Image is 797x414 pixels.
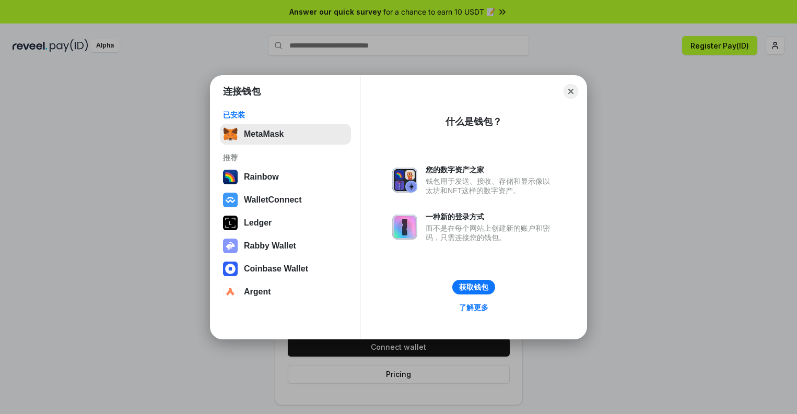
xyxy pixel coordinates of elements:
button: 获取钱包 [452,280,495,294]
button: Coinbase Wallet [220,258,351,279]
img: svg+xml,%3Csvg%20xmlns%3D%22http%3A%2F%2Fwww.w3.org%2F2000%2Fsvg%22%20fill%3D%22none%22%20viewBox... [223,239,238,253]
button: Argent [220,281,351,302]
div: 而不是在每个网站上创建新的账户和密码，只需连接您的钱包。 [426,223,555,242]
div: Coinbase Wallet [244,264,308,274]
div: 什么是钱包？ [446,115,502,128]
div: 推荐 [223,153,348,162]
div: 您的数字资产之家 [426,165,555,174]
img: svg+xml,%3Csvg%20xmlns%3D%22http%3A%2F%2Fwww.w3.org%2F2000%2Fsvg%22%20fill%3D%22none%22%20viewBox... [392,215,417,240]
div: 获取钱包 [459,282,488,292]
button: Ledger [220,212,351,233]
div: WalletConnect [244,195,302,205]
div: Rainbow [244,172,279,182]
h1: 连接钱包 [223,85,261,98]
img: svg+xml,%3Csvg%20xmlns%3D%22http%3A%2F%2Fwww.w3.org%2F2000%2Fsvg%22%20fill%3D%22none%22%20viewBox... [392,168,417,193]
button: Rainbow [220,167,351,187]
img: svg+xml,%3Csvg%20xmlns%3D%22http%3A%2F%2Fwww.w3.org%2F2000%2Fsvg%22%20width%3D%2228%22%20height%3... [223,216,238,230]
img: svg+xml,%3Csvg%20fill%3D%22none%22%20height%3D%2233%22%20viewBox%3D%220%200%2035%2033%22%20width%... [223,127,238,141]
div: Ledger [244,218,272,228]
div: Rabby Wallet [244,241,296,251]
div: 已安装 [223,110,348,120]
div: 一种新的登录方式 [426,212,555,221]
img: svg+xml,%3Csvg%20width%3D%2228%22%20height%3D%2228%22%20viewBox%3D%220%200%2028%2028%22%20fill%3D... [223,193,238,207]
img: svg+xml,%3Csvg%20width%3D%22120%22%20height%3D%22120%22%20viewBox%3D%220%200%20120%20120%22%20fil... [223,170,238,184]
img: svg+xml,%3Csvg%20width%3D%2228%22%20height%3D%2228%22%20viewBox%3D%220%200%2028%2028%22%20fill%3D... [223,262,238,276]
button: Rabby Wallet [220,235,351,256]
a: 了解更多 [453,301,495,314]
div: 了解更多 [459,303,488,312]
div: MetaMask [244,129,284,139]
div: Argent [244,287,271,297]
img: svg+xml,%3Csvg%20width%3D%2228%22%20height%3D%2228%22%20viewBox%3D%220%200%2028%2028%22%20fill%3D... [223,285,238,299]
button: WalletConnect [220,190,351,210]
div: 钱包用于发送、接收、存储和显示像以太坊和NFT这样的数字资产。 [426,176,555,195]
button: Close [564,84,578,99]
button: MetaMask [220,124,351,145]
